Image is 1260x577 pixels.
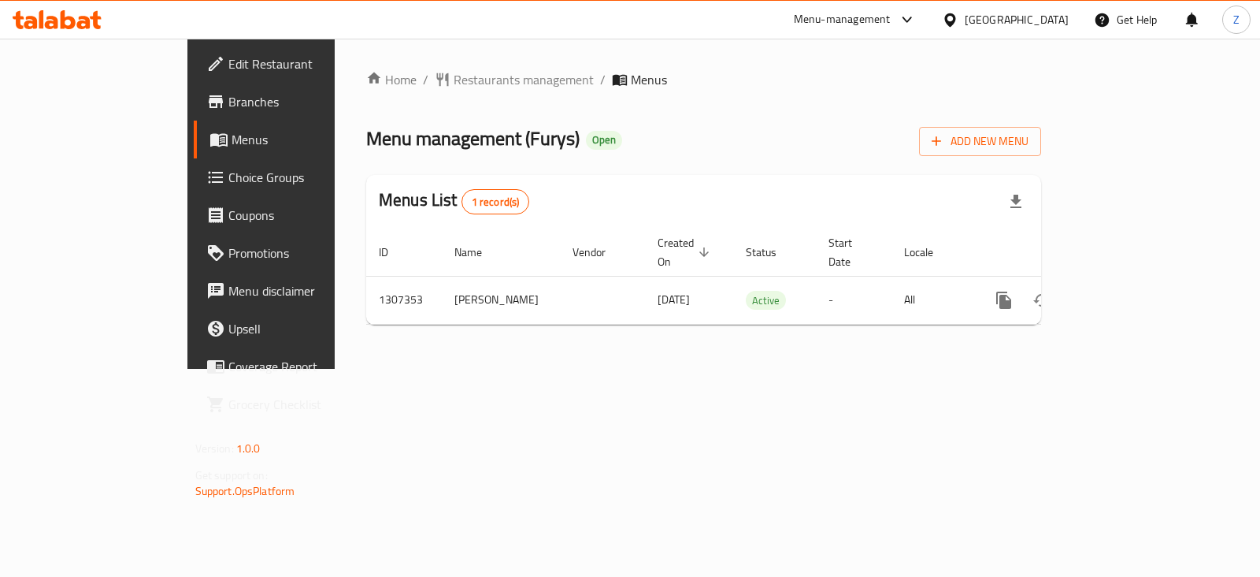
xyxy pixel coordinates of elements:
[600,70,606,89] li: /
[1233,11,1240,28] span: Z
[194,83,398,121] a: Branches
[194,348,398,385] a: Coverage Report
[228,319,385,338] span: Upsell
[442,276,560,324] td: [PERSON_NAME]
[919,127,1041,156] button: Add New Menu
[194,234,398,272] a: Promotions
[1023,281,1061,319] button: Change Status
[461,189,530,214] div: Total records count
[965,11,1069,28] div: [GEOGRAPHIC_DATA]
[194,310,398,348] a: Upsell
[904,243,954,262] span: Locale
[423,70,428,89] li: /
[194,45,398,83] a: Edit Restaurant
[228,281,385,300] span: Menu disclaimer
[228,357,385,376] span: Coverage Report
[195,481,295,501] a: Support.OpsPlatform
[379,188,529,214] h2: Menus List
[366,121,580,156] span: Menu management ( Furys )
[454,70,594,89] span: Restaurants management
[631,70,667,89] span: Menus
[236,438,261,459] span: 1.0.0
[228,395,385,414] span: Grocery Checklist
[366,70,1041,89] nav: breadcrumb
[586,133,622,147] span: Open
[932,132,1028,151] span: Add New Menu
[891,276,973,324] td: All
[794,10,891,29] div: Menu-management
[746,243,797,262] span: Status
[195,465,268,486] span: Get support on:
[195,438,234,459] span: Version:
[586,131,622,150] div: Open
[746,292,786,310] span: Active
[228,244,385,262] span: Promotions
[228,92,385,111] span: Branches
[573,243,626,262] span: Vendor
[194,272,398,310] a: Menu disclaimer
[194,121,398,158] a: Menus
[462,195,529,210] span: 1 record(s)
[985,281,1023,319] button: more
[228,54,385,73] span: Edit Restaurant
[228,206,385,225] span: Coupons
[973,229,1149,277] th: Actions
[435,70,594,89] a: Restaurants management
[816,276,891,324] td: -
[232,130,385,149] span: Menus
[658,233,714,271] span: Created On
[454,243,502,262] span: Name
[997,183,1035,221] div: Export file
[379,243,409,262] span: ID
[366,229,1149,325] table: enhanced table
[194,196,398,234] a: Coupons
[366,276,442,324] td: 1307353
[658,289,690,310] span: [DATE]
[828,233,873,271] span: Start Date
[194,158,398,196] a: Choice Groups
[228,168,385,187] span: Choice Groups
[194,385,398,423] a: Grocery Checklist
